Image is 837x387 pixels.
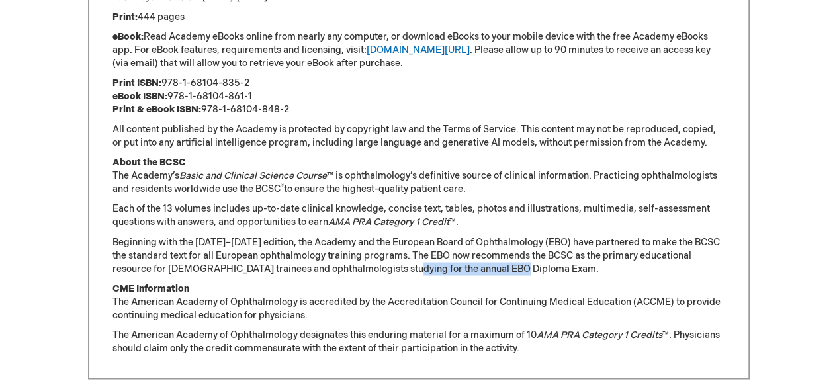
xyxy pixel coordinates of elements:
[112,157,186,168] strong: About the BCSC
[112,123,725,150] p: All content published by the Academy is protected by copyright law and the Terms of Service. This...
[179,170,327,181] em: Basic and Clinical Science Course
[112,282,725,322] p: The American Academy of Ophthalmology is accredited by the Accreditation Council for Continuing M...
[281,183,284,191] sup: ®
[112,30,725,70] p: Read Academy eBooks online from nearly any computer, or download eBooks to your mobile device wit...
[112,236,725,275] p: Beginning with the [DATE]–[DATE] edition, the Academy and the European Board of Ophthalmology (EB...
[112,77,725,116] p: 978-1-68104-835-2 978-1-68104-861-1 978-1-68104-848-2
[112,11,725,24] p: 444 pages
[112,282,189,294] strong: CME Information
[112,104,201,115] strong: Print & eBook ISBN:
[328,216,449,228] em: AMA PRA Category 1 Credit
[112,202,725,229] p: Each of the 13 volumes includes up-to-date clinical knowledge, concise text, tables, photos and i...
[112,91,167,102] strong: eBook ISBN:
[112,31,144,42] strong: eBook:
[112,156,725,196] p: The Academy’s ™ is ophthalmology’s definitive source of clinical information. Practicing ophthalm...
[367,44,470,56] a: [DOMAIN_NAME][URL]
[112,328,725,355] p: The American Academy of Ophthalmology designates this enduring material for a maximum of 10 ™. Ph...
[112,11,138,22] strong: Print:
[537,329,662,340] em: AMA PRA Category 1 Credits
[112,77,161,89] strong: Print ISBN:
